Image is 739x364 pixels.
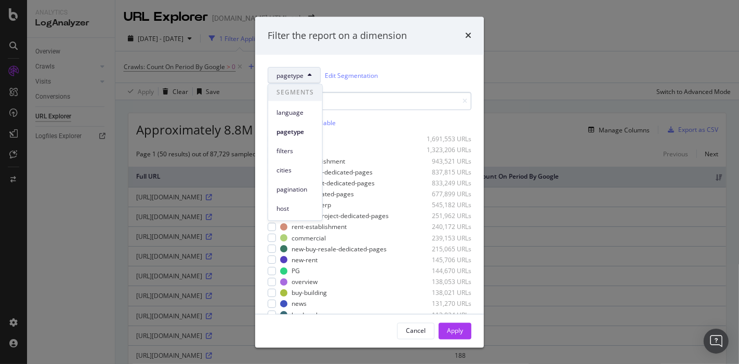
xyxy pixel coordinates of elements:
[420,245,471,253] div: 215,065 URLs
[292,245,387,253] div: new-buy-resale-dedicated-pages
[420,300,471,308] div: 131,270 URLs
[292,278,318,287] div: overview
[268,29,407,43] div: Filter the report on a dimension
[420,190,471,199] div: 677,899 URLs
[406,326,426,335] div: Cancel
[268,84,322,101] span: SEGMENTS
[276,71,303,80] span: pagetype
[420,234,471,242] div: 239,153 URLs
[276,204,314,213] span: host
[268,68,321,84] button: pagetype
[276,127,314,137] span: pagetype
[465,29,471,43] div: times
[268,92,471,111] input: Search
[292,289,327,298] div: buy-building
[276,108,314,117] span: language
[276,146,314,156] span: filters
[420,157,471,166] div: 943,521 URLs
[420,201,471,210] div: 545,182 URLs
[420,135,471,144] div: 1,691,553 URLs
[276,185,314,194] span: pagination
[420,311,471,319] div: 113,824 URLs
[420,168,471,177] div: 837,815 URLs
[292,255,318,264] div: new-rent
[292,300,307,308] div: news
[420,278,471,287] div: 138,053 URLs
[276,166,314,175] span: cities
[292,190,354,199] div: rent-dedicated-pages
[420,255,471,264] div: 145,706 URLs
[704,329,729,354] div: Open Intercom Messenger
[292,168,373,177] div: buy-resale-dedicated-pages
[420,223,471,232] div: 240,172 URLs
[255,17,484,347] div: modal
[292,311,322,319] div: landmarks
[292,212,389,221] div: new-buy-project-dedicated-pages
[397,322,434,339] button: Cancel
[420,289,471,298] div: 138,021 URLs
[292,234,326,242] div: commercial
[420,146,471,155] div: 1,323,206 URLs
[292,267,300,276] div: PG
[292,223,347,232] div: rent-establishment
[292,179,375,187] div: buy-project-dedicated-pages
[439,322,471,339] button: Apply
[420,267,471,276] div: 144,670 URLs
[325,70,378,81] a: Edit Segmentation
[447,326,463,335] div: Apply
[268,119,471,128] div: Select all data available
[420,212,471,221] div: 251,962 URLs
[420,179,471,187] div: 833,249 URLs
